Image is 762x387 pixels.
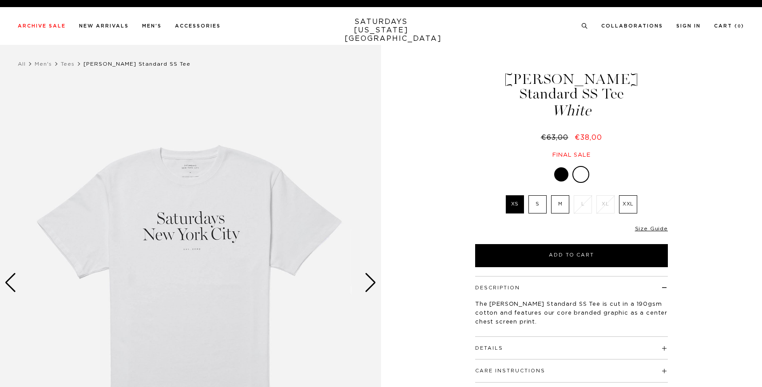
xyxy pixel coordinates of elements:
[345,18,418,43] a: SATURDAYS[US_STATE][GEOGRAPHIC_DATA]
[714,24,744,28] a: Cart (0)
[575,134,602,141] span: €38,00
[365,273,377,292] div: Next slide
[475,285,520,290] button: Description
[541,134,572,141] del: €63,00
[18,61,26,67] a: All
[601,24,663,28] a: Collaborations
[474,103,669,118] span: White
[83,61,190,67] span: [PERSON_NAME] Standard SS Tee
[142,24,162,28] a: Men's
[474,72,669,118] h1: [PERSON_NAME] Standard SS Tee
[619,195,637,213] label: XXL
[175,24,221,28] a: Accessories
[475,346,503,351] button: Details
[551,195,569,213] label: M
[738,24,741,28] small: 0
[18,24,66,28] a: Archive Sale
[475,368,545,373] button: Care Instructions
[528,195,547,213] label: S
[506,195,524,213] label: XS
[475,300,668,327] p: The [PERSON_NAME] Standard SS Tee is cut in a 190gsm cotton and features our core branded graphic...
[35,61,52,67] a: Men's
[4,273,16,292] div: Previous slide
[475,244,668,267] button: Add to Cart
[635,226,668,231] a: Size Guide
[61,61,75,67] a: Tees
[676,24,701,28] a: Sign In
[474,151,669,159] div: Final sale
[79,24,129,28] a: New Arrivals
